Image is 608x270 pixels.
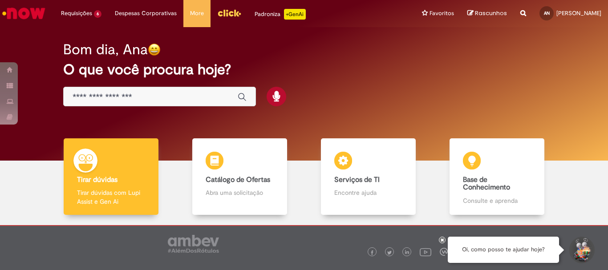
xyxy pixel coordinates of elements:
[255,9,306,20] div: Padroniza
[433,138,561,215] a: Base de Conhecimento Consulte e aprenda
[175,138,304,215] a: Catálogo de Ofertas Abra uma solicitação
[115,9,177,18] span: Despesas Corporativas
[334,175,380,184] b: Serviços de TI
[430,9,454,18] span: Favoritos
[448,237,559,263] div: Oi, como posso te ajudar hoje?
[63,62,545,77] h2: O que você procura hoje?
[148,43,161,56] img: happy-face.png
[284,9,306,20] p: +GenAi
[190,9,204,18] span: More
[405,250,409,255] img: logo_footer_linkedin.png
[61,9,92,18] span: Requisições
[77,188,145,206] p: Tirar dúvidas com Lupi Assist e Gen Ai
[304,138,433,215] a: Serviços de TI Encontre ajuda
[544,10,550,16] span: AN
[77,175,118,184] b: Tirar dúvidas
[387,250,392,255] img: logo_footer_twitter.png
[94,10,101,18] span: 6
[63,42,148,57] h2: Bom dia, Ana
[420,246,431,258] img: logo_footer_youtube.png
[463,196,531,205] p: Consulte e aprenda
[47,138,175,215] a: Tirar dúvidas Tirar dúvidas com Lupi Assist e Gen Ai
[475,9,507,17] span: Rascunhos
[370,250,374,255] img: logo_footer_facebook.png
[206,175,270,184] b: Catálogo de Ofertas
[168,235,219,253] img: logo_footer_ambev_rotulo_gray.png
[206,188,273,197] p: Abra uma solicitação
[463,175,510,192] b: Base de Conhecimento
[440,248,448,256] img: logo_footer_workplace.png
[1,4,47,22] img: ServiceNow
[568,237,595,263] button: Iniciar Conversa de Suporte
[217,6,241,20] img: click_logo_yellow_360x200.png
[556,9,601,17] span: [PERSON_NAME]
[467,9,507,18] a: Rascunhos
[334,188,402,197] p: Encontre ajuda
